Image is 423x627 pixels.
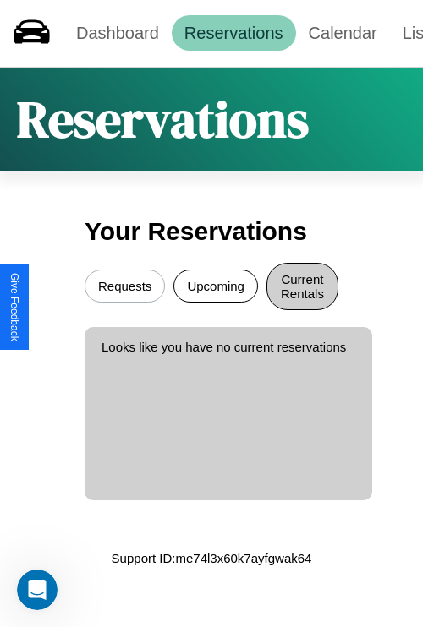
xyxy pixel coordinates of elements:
a: Reservations [172,15,296,51]
button: Requests [85,270,165,303]
a: Dashboard [63,15,172,51]
p: Support ID: me74l3x60k7ayfgwak64 [112,547,312,570]
iframe: Intercom live chat [17,570,58,610]
button: Upcoming [173,270,258,303]
p: Looks like you have no current reservations [102,335,355,358]
h1: Reservations [17,85,309,154]
h3: Your Reservations [85,209,338,254]
a: Calendar [296,15,390,51]
div: Give Feedback [8,273,20,341]
button: Current Rentals [266,263,338,310]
